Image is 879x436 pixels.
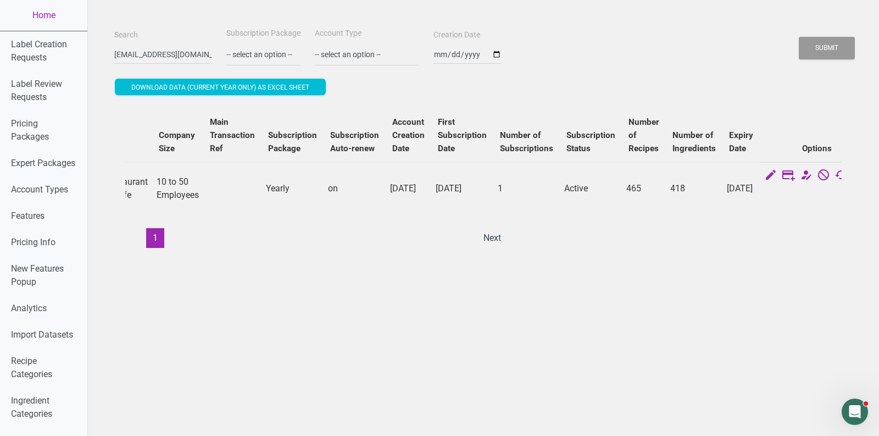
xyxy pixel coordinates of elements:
[330,130,379,153] b: Subscription Auto-renew
[129,362,146,370] span: Help
[182,362,203,370] span: News
[23,201,184,212] div: Hire an Expert Services
[817,169,830,184] a: Cancel Subscription
[110,335,165,379] button: Help
[315,28,361,39] label: Account Type
[799,37,855,59] button: Submit
[210,117,255,153] b: Main Transaction Ref
[16,249,204,280] div: How to Print Your Labels & Choose the Right Printer
[560,162,622,215] td: Active
[138,18,160,40] img: Profile image for Rana
[802,144,832,153] b: Options
[666,162,722,215] td: 418
[729,130,753,153] b: Expiry Date
[386,162,431,215] td: [DATE]
[189,18,209,37] div: Close
[842,399,868,425] iframe: To enrich screen reader interactions, please activate Accessibility in Grammarly extension settings
[23,175,89,187] span: Search for help
[782,169,795,184] a: Edit Subscription
[146,228,164,248] button: 1
[16,196,204,217] div: Hire an Expert Services
[23,253,184,276] div: How to Print Your Labels & Choose the Right Printer
[114,98,853,259] div: Users
[114,30,138,41] label: Search
[438,117,487,153] b: First Subscription Date
[493,162,560,215] td: 1
[16,217,204,249] div: How Subscription Upgrades Work on [DOMAIN_NAME]
[566,130,615,153] b: Subscription Status
[12,312,208,389] img: Live Webinar: Canadian FoP Labeling
[262,162,324,215] td: Yearly
[628,117,659,153] b: Number of Recipes
[101,162,152,215] td: Restaurant & Cafe
[23,139,183,150] div: Send us a message
[115,79,326,95] button: Download data (current year only) as excel sheet
[433,30,480,41] label: Creation Date
[324,162,386,215] td: on
[15,362,40,370] span: Home
[392,117,425,153] b: Account Creation Date
[23,285,184,296] div: Hire an Expert Services
[799,169,813,184] a: Change Account Type
[165,335,220,379] button: News
[16,280,204,301] div: Hire an Expert Services
[159,130,195,153] b: Company Size
[226,28,301,39] label: Subscription Package
[131,84,309,91] span: Download data (current year only) as excel sheet
[22,97,198,115] p: How can we help?
[159,18,181,40] img: Profile image for Rachelle
[764,169,777,184] a: Edit
[835,169,848,184] a: Change Auto Renewal
[22,78,198,97] p: Hi Reem 👋
[672,130,716,153] b: Number of Ingredients
[500,130,553,153] b: Number of Subscriptions
[16,170,204,192] button: Search for help
[11,129,209,159] div: Send us a message
[22,25,96,35] img: logo
[64,362,102,370] span: Messages
[431,162,493,215] td: [DATE]
[268,130,317,153] b: Subscription Package
[118,18,140,40] img: Profile image for Reem
[23,221,184,244] div: How Subscription Upgrades Work on [DOMAIN_NAME]
[622,162,666,215] td: 465
[722,162,760,215] td: [DATE]
[55,335,110,379] button: Messages
[152,162,203,215] td: 10 to 50 Employees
